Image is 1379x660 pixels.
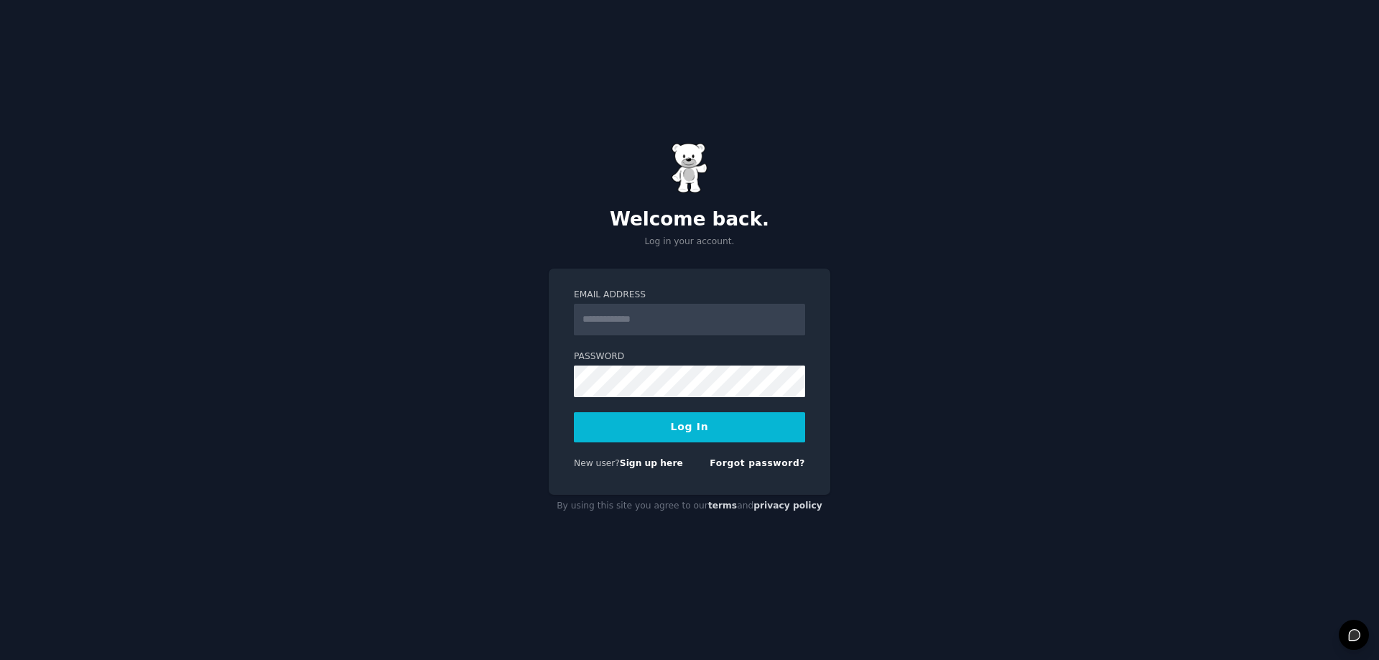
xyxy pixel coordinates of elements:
label: Password [574,350,805,363]
img: Gummy Bear [672,143,707,193]
a: Forgot password? [710,458,805,468]
span: New user? [574,458,620,468]
p: Log in your account. [549,236,830,248]
div: By using this site you agree to our and [549,495,830,518]
label: Email Address [574,289,805,302]
a: terms [708,501,737,511]
a: Sign up here [620,458,683,468]
a: privacy policy [753,501,822,511]
h2: Welcome back. [549,208,830,231]
button: Log In [574,412,805,442]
